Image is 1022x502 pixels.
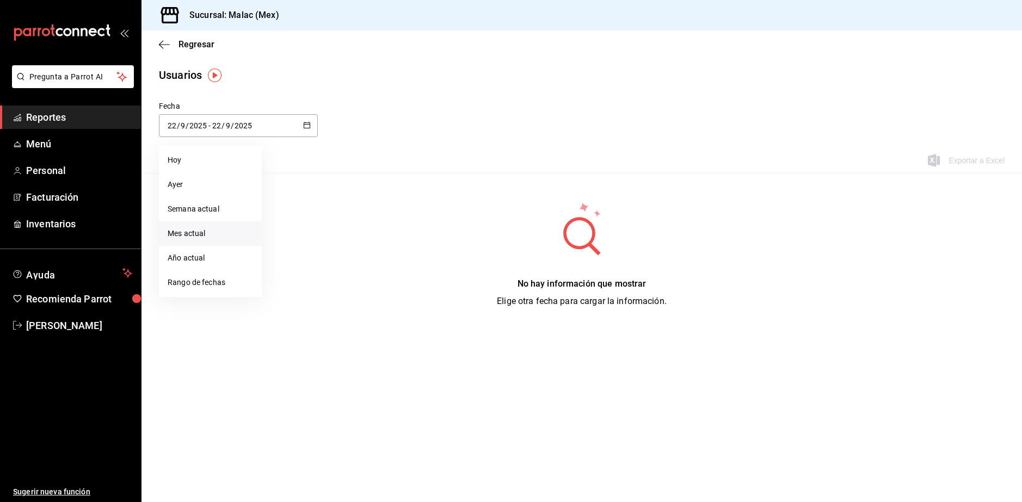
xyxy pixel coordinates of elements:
button: Pregunta a Parrot AI [12,65,134,88]
span: - [208,121,211,130]
span: Menú [26,137,132,151]
li: Mes actual [159,221,262,246]
span: Elige otra fecha para cargar la información. [497,296,667,306]
input: Month [225,121,231,130]
input: Day [167,121,177,130]
li: Rango de fechas [159,270,262,295]
span: Sugerir nueva función [13,486,132,498]
span: Facturación [26,190,132,204]
span: Pregunta a Parrot AI [29,71,117,83]
div: Usuarios [159,67,202,83]
img: Tooltip marker [208,69,221,82]
span: / [177,121,180,130]
span: / [231,121,234,130]
input: Month [180,121,186,130]
li: Año actual [159,246,262,270]
div: Fecha [159,101,318,112]
span: / [221,121,225,130]
div: No hay información que mostrar [497,277,667,290]
span: [PERSON_NAME] [26,318,132,333]
span: Personal [26,163,132,178]
h3: Sucursal: Malac (Mex) [181,9,279,22]
li: Hoy [159,148,262,172]
input: Day [212,121,221,130]
span: Ayuda [26,267,118,280]
input: Year [234,121,253,130]
span: / [186,121,189,130]
input: Year [189,121,207,130]
button: open_drawer_menu [120,28,128,37]
li: Semana actual [159,197,262,221]
span: Inventarios [26,216,132,231]
span: Reportes [26,110,132,125]
li: Ayer [159,172,262,197]
button: Regresar [159,39,214,49]
a: Pregunta a Parrot AI [8,79,134,90]
span: Regresar [178,39,214,49]
span: Recomienda Parrot [26,292,132,306]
